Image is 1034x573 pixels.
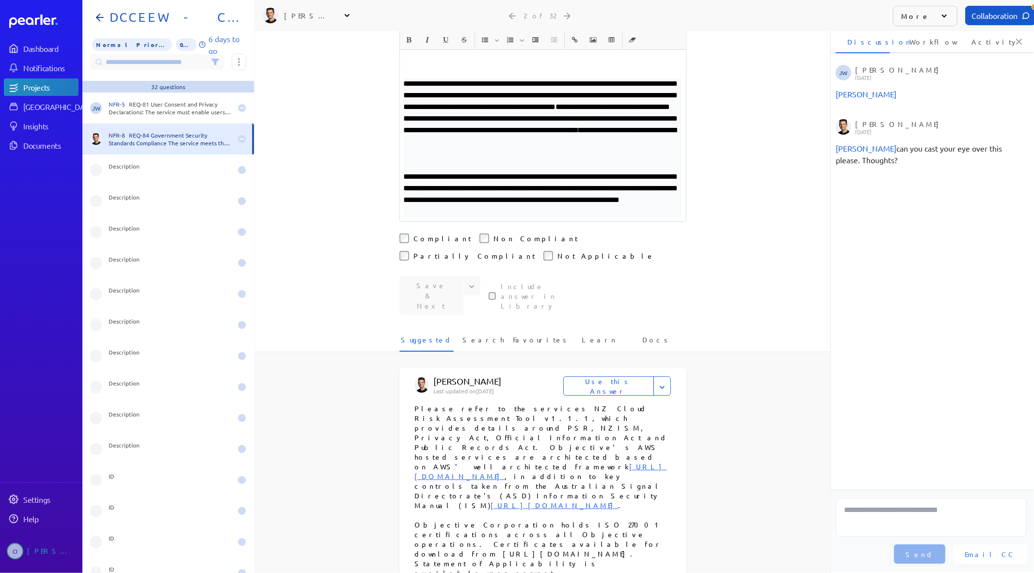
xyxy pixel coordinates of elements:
[855,75,1024,80] p: [DATE]
[836,30,890,53] li: Discussion
[284,11,333,20] div: [PERSON_NAME]
[477,32,493,48] button: Insert Unordered List
[263,8,278,23] img: James Layton
[90,133,102,145] img: James Layton
[415,462,667,480] a: [URL][DOMAIN_NAME]
[109,255,232,271] div: Description
[582,335,617,351] span: Learn
[433,387,563,395] p: Last updated on [DATE]
[414,233,472,243] label: Compliant
[109,472,232,488] div: ID
[90,102,102,114] span: Jeremy Williams
[109,317,232,333] div: Description
[109,534,232,550] div: ID
[109,410,232,426] div: Description
[438,32,454,48] button: Underline
[414,251,536,261] label: Partially Compliant
[109,100,232,116] div: REQ-81 User Consent and Privacy Declarations: The service must enable users to accept a security/...
[642,335,671,351] span: Docs
[109,379,232,395] div: Description
[567,32,583,48] button: Insert link
[23,121,78,131] div: Insights
[965,549,1015,559] span: Email CC
[501,281,583,310] label: This checkbox controls whether your answer will be included in the Answer Library for future use
[855,119,1024,135] div: [PERSON_NAME]
[960,30,1014,53] li: Activity
[836,142,1027,166] div: can you cast your eye over this please. Thoughts?
[109,224,232,240] div: Description
[953,544,1027,564] button: Email CC
[109,286,232,302] div: Description
[604,32,620,48] button: Insert table
[7,543,23,559] span: Carolina Irigoyen
[4,98,79,115] a: [GEOGRAPHIC_DATA]
[4,137,79,154] a: Documents
[176,38,197,51] span: 0% of Questions Completed
[456,32,473,48] button: Strike through
[23,102,95,111] div: [GEOGRAPHIC_DATA]
[23,514,78,524] div: Help
[109,348,232,364] div: Description
[415,377,429,393] img: James Layton
[208,33,246,56] p: 6 days to go
[109,503,232,519] div: ID
[836,89,896,99] span: James Layton
[109,100,129,108] span: NFR-5
[401,335,452,351] span: Suggested
[4,40,79,57] a: Dashboard
[855,65,1024,80] div: [PERSON_NAME]
[400,32,418,48] span: Bold
[419,32,436,48] button: Italic
[502,32,526,48] span: Insert Ordered List
[603,32,620,48] span: Insert table
[563,376,654,396] button: Use this Answer
[4,491,79,508] a: Settings
[836,65,851,80] span: Jeremy Williams
[494,233,578,243] label: Non Compliant
[836,119,851,135] img: James Layton
[4,539,79,563] a: CI[PERSON_NAME]
[415,403,671,510] p: Please refer to the services NZ Cloud Risk Assessment Tool v1.1.1, which provides details around ...
[489,292,496,300] input: This checkbox controls whether your answer will be included in the Answer Library for future use
[27,543,76,559] div: [PERSON_NAME]
[9,15,79,28] a: Dashboard
[566,32,584,48] span: Insert link
[437,32,455,48] span: Underline
[401,32,417,48] button: Bold
[4,59,79,77] a: Notifications
[901,11,930,21] p: More
[23,495,78,504] div: Settings
[106,10,239,25] h1: DCCEEW - Compliance System
[653,376,671,396] button: Expand
[23,140,78,150] div: Documents
[23,63,78,73] div: Notifications
[109,162,232,178] div: Description
[527,32,544,48] button: Increase Indent
[462,335,504,351] span: Search
[4,78,79,96] a: Projects
[524,11,557,20] div: 2 of 32
[894,544,945,564] button: Send
[585,32,602,48] span: Insert Image
[545,32,563,48] span: Decrease Indent
[151,83,185,91] div: 32 questions
[4,117,79,135] a: Insights
[109,131,232,147] div: REQ-84 Government Security Standards Compliance The service meets the Australian Government ICT a...
[477,32,501,48] span: Insert Unordered List
[109,193,232,209] div: Description
[836,143,896,153] span: Jon Mills
[23,82,78,92] div: Projects
[23,44,78,53] div: Dashboard
[855,129,1024,135] p: [DATE]
[898,30,952,53] li: Workflow
[502,32,519,48] button: Insert Ordered List
[92,38,172,51] span: Priority
[624,32,641,48] button: Clear Formatting
[906,549,934,559] span: Send
[558,251,655,261] label: Not Applicable
[109,131,129,139] span: NFR-8
[433,375,577,387] p: [PERSON_NAME]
